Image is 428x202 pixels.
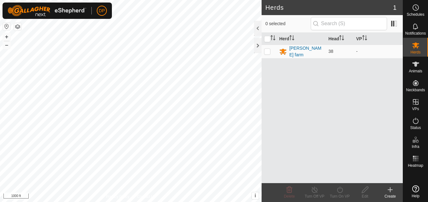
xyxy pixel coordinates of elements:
span: VPs [412,107,419,111]
a: Contact Us [137,194,156,199]
button: Map Layers [14,23,21,31]
p-sorticon: Activate to sort [362,36,367,41]
span: Status [410,126,421,130]
span: Animals [409,69,422,73]
span: i [255,193,256,198]
span: 1 [393,3,396,12]
span: Neckbands [406,88,425,92]
button: Reset Map [3,23,10,30]
span: 0 selected [265,20,311,27]
span: Notifications [405,31,426,35]
div: Turn Off VP [302,194,327,199]
div: Create [378,194,403,199]
h2: Herds [265,4,393,11]
td: - [354,45,403,58]
span: Delete [284,194,295,199]
p-sorticon: Activate to sort [339,36,344,41]
a: Privacy Policy [106,194,130,199]
div: [PERSON_NAME] farm [289,45,323,58]
th: Herd [277,33,326,45]
button: i [252,192,259,199]
span: Infra [412,145,419,149]
th: Head [326,33,354,45]
th: VP [354,33,403,45]
img: Gallagher Logo [8,5,86,16]
div: Edit [352,194,378,199]
span: 38 [328,49,333,54]
span: DP [99,8,105,14]
a: Help [403,183,428,200]
p-sorticon: Activate to sort [289,36,294,41]
button: – [3,41,10,49]
input: Search (S) [311,17,387,30]
div: Turn On VP [327,194,352,199]
button: + [3,33,10,41]
span: Heatmap [408,164,423,167]
span: Herds [410,50,420,54]
span: Schedules [407,13,424,16]
span: Help [412,194,419,198]
p-sorticon: Activate to sort [270,36,275,41]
